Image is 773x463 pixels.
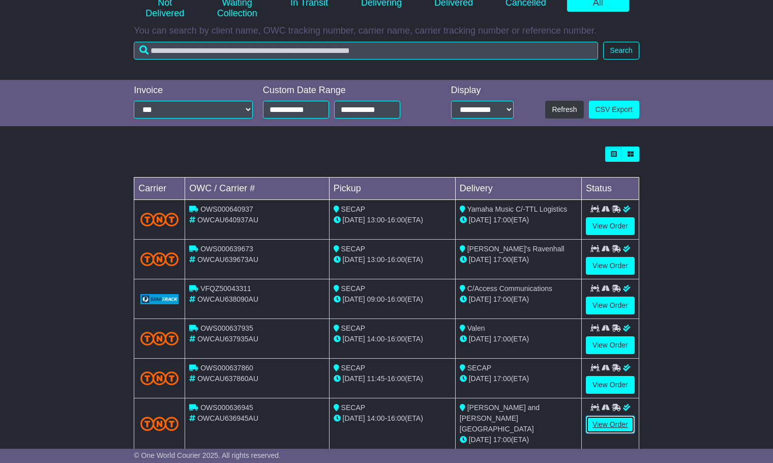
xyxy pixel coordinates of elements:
button: Search [603,42,639,60]
span: [DATE] [469,374,491,383]
span: OWCAU638090AU [197,295,258,303]
span: OWS000637935 [200,324,253,332]
span: 16:00 [387,255,405,264]
div: (ETA) [460,254,577,265]
div: (ETA) [460,373,577,384]
span: [DATE] [469,436,491,444]
span: 17:00 [493,436,511,444]
span: OWCAU637935AU [197,335,258,343]
td: Carrier [134,178,185,200]
span: [DATE] [469,335,491,343]
span: OWCAU640937AU [197,216,258,224]
td: OWC / Carrier # [185,178,329,200]
span: 16:00 [387,295,405,303]
div: (ETA) [460,334,577,344]
span: 14:00 [367,414,385,422]
div: Display [451,85,514,96]
span: 09:00 [367,295,385,303]
a: View Order [586,217,635,235]
a: View Order [586,336,635,354]
span: 16:00 [387,335,405,343]
span: [DATE] [469,255,491,264]
img: TNT_Domestic.png [140,213,179,226]
div: (ETA) [460,215,577,225]
span: OWS000639673 [200,245,253,253]
img: TNT_Domestic.png [140,252,179,266]
span: [PERSON_NAME] and [PERSON_NAME] [GEOGRAPHIC_DATA] [460,403,540,433]
span: 16:00 [387,414,405,422]
span: [DATE] [469,295,491,303]
img: GetCarrierServiceLogo [140,294,179,304]
span: OWS000640937 [200,205,253,213]
span: OWS000637860 [200,364,253,372]
p: You can search by client name, OWC tracking number, carrier name, carrier tracking number or refe... [134,25,639,37]
div: - (ETA) [334,334,451,344]
a: CSV Export [589,101,639,119]
span: [DATE] [343,374,365,383]
span: SECAP [341,245,365,253]
span: SECAP [341,284,365,293]
div: - (ETA) [334,294,451,305]
span: SECAP [341,403,365,412]
span: 17:00 [493,295,511,303]
img: TNT_Domestic.png [140,417,179,430]
span: 13:00 [367,255,385,264]
span: VFQZ50043311 [200,284,251,293]
img: TNT_Domestic.png [140,371,179,385]
div: Custom Date Range [263,85,425,96]
span: [PERSON_NAME]'s Ravenhall [467,245,564,253]
td: Pickup [329,178,455,200]
a: View Order [586,257,635,275]
div: - (ETA) [334,215,451,225]
a: View Order [586,297,635,314]
span: OWCAU636945AU [197,414,258,422]
span: 17:00 [493,374,511,383]
span: [DATE] [469,216,491,224]
span: [DATE] [343,216,365,224]
span: OWCAU637860AU [197,374,258,383]
span: 17:00 [493,216,511,224]
div: Invoice [134,85,252,96]
span: OWS000636945 [200,403,253,412]
span: SECAP [341,324,365,332]
span: 14:00 [367,335,385,343]
span: 16:00 [387,216,405,224]
span: [DATE] [343,414,365,422]
span: [DATE] [343,295,365,303]
span: 11:45 [367,374,385,383]
div: - (ETA) [334,373,451,384]
span: Valen [467,324,485,332]
span: 17:00 [493,335,511,343]
span: [DATE] [343,335,365,343]
span: 16:00 [387,374,405,383]
span: SECAP [341,205,365,213]
span: 13:00 [367,216,385,224]
a: View Order [586,416,635,433]
span: [DATE] [343,255,365,264]
span: Yamaha Music C/-TTL Logistics [467,205,567,213]
span: C/Access Communications [467,284,552,293]
div: (ETA) [460,294,577,305]
span: 17:00 [493,255,511,264]
img: TNT_Domestic.png [140,332,179,345]
span: SECAP [467,364,491,372]
span: © One World Courier 2025. All rights reserved. [134,451,281,459]
button: Refresh [545,101,583,119]
span: SECAP [341,364,365,372]
a: View Order [586,376,635,394]
div: - (ETA) [334,413,451,424]
td: Delivery [455,178,581,200]
div: (ETA) [460,435,577,445]
span: OWCAU639673AU [197,255,258,264]
div: - (ETA) [334,254,451,265]
td: Status [581,178,639,200]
